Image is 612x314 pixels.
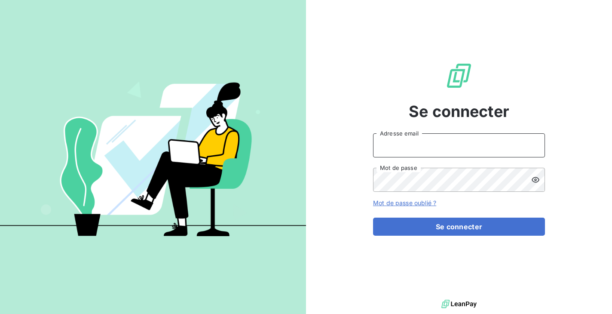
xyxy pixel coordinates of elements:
button: Se connecter [373,218,545,236]
img: logo [441,298,477,311]
img: Logo LeanPay [445,62,473,89]
input: placeholder [373,133,545,157]
a: Mot de passe oublié ? [373,199,436,206]
span: Se connecter [409,100,509,123]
